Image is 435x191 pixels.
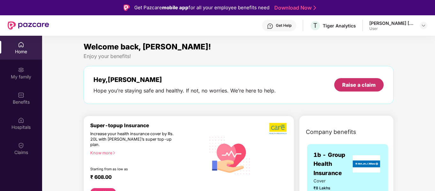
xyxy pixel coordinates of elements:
div: Starting from as low as [90,167,178,172]
div: Super-topup Insurance [90,122,205,129]
span: T [313,22,317,29]
span: Company benefits [306,128,356,136]
div: Raise a claim [342,81,376,88]
img: insurerLogo [353,155,380,173]
img: Logo [123,4,130,11]
img: svg+xml;base64,PHN2ZyB3aWR0aD0iMjAiIGhlaWdodD0iMjAiIHZpZXdCb3g9IjAgMCAyMCAyMCIgZmlsbD0ibm9uZSIgeG... [18,67,24,73]
img: svg+xml;base64,PHN2ZyB4bWxucz0iaHR0cDovL3d3dy53My5vcmcvMjAwMC9zdmciIHhtbG5zOnhsaW5rPSJodHRwOi8vd3... [205,130,255,180]
div: Increase your health insurance cover by Rs. 20L with [PERSON_NAME]’s super top-up plan. [90,131,178,148]
div: Get Help [276,23,291,28]
img: New Pazcare Logo [8,21,49,30]
img: svg+xml;base64,PHN2ZyBpZD0iSG9zcGl0YWxzIiB4bWxucz0iaHR0cDovL3d3dy53My5vcmcvMjAwMC9zdmciIHdpZHRoPS... [18,117,24,123]
img: svg+xml;base64,PHN2ZyBpZD0iQmVuZWZpdHMiIHhtbG5zPSJodHRwOi8vd3d3LnczLm9yZy8yMDAwL3N2ZyIgd2lkdGg9Ij... [18,92,24,98]
div: Know more [90,151,202,155]
div: Get Pazcare for all your employee benefits need [134,4,269,11]
img: svg+xml;base64,PHN2ZyBpZD0iSG9tZSIgeG1sbnM9Imh0dHA6Ly93d3cudzMub3JnLzIwMDAvc3ZnIiB3aWR0aD0iMjAiIG... [18,41,24,48]
img: svg+xml;base64,PHN2ZyBpZD0iSGVscC0zMngzMiIgeG1sbnM9Imh0dHA6Ly93d3cudzMub3JnLzIwMDAvc3ZnIiB3aWR0aD... [267,23,273,29]
span: ₹8 Lakhs [313,185,343,191]
a: Download Now [274,4,314,11]
div: Tiger Analytics [323,23,356,29]
span: Cover [313,178,343,184]
span: 1b - Group Health Insurance [313,151,351,178]
img: b5dec4f62d2307b9de63beb79f102df3.png [269,122,287,135]
span: Welcome back, [PERSON_NAME]! [84,42,211,51]
span: right [112,151,116,155]
div: Hey, [PERSON_NAME] [93,76,276,84]
img: svg+xml;base64,PHN2ZyBpZD0iQ2xhaW0iIHhtbG5zPSJodHRwOi8vd3d3LnczLm9yZy8yMDAwL3N2ZyIgd2lkdGg9IjIwIi... [18,142,24,149]
img: svg+xml;base64,PHN2ZyBpZD0iRHJvcGRvd24tMzJ4MzIiIHhtbG5zPSJodHRwOi8vd3d3LnczLm9yZy8yMDAwL3N2ZyIgd2... [421,23,426,28]
img: Stroke [313,4,316,11]
div: User [369,26,414,31]
strong: mobile app [162,4,188,11]
div: [PERSON_NAME] [PERSON_NAME] [369,20,414,26]
div: ₹ 608.00 [90,174,199,182]
div: Enjoy your benefits! [84,53,394,60]
div: Hope you’re staying safe and healthy. If not, no worries. We’re here to help. [93,87,276,94]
